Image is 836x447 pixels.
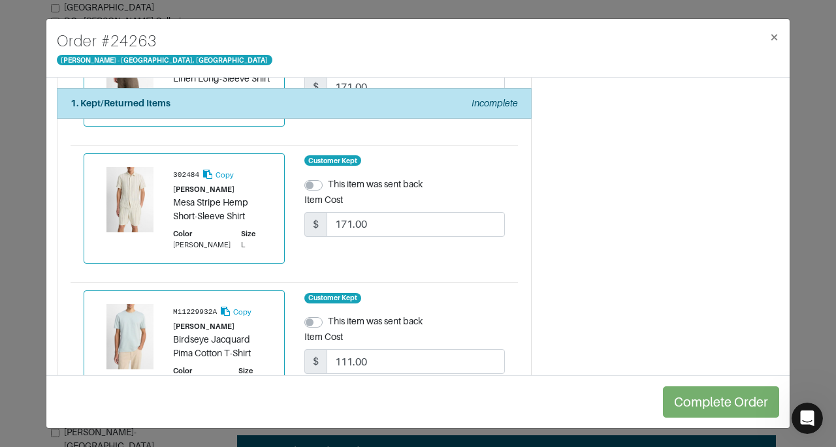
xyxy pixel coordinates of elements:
[173,228,231,239] div: Color
[10,193,251,232] div: Garmentier says…
[10,42,175,71] div: Wonderful, thank you so much!
[10,232,251,275] div: Operator says…
[10,193,126,222] div: Ok great, thank you!
[173,365,228,377] div: Color
[37,7,58,28] img: Profile image for Operator
[21,240,204,266] div: Help [PERSON_NAME] understand how they’re doing:
[123,313,142,331] span: Great
[241,239,255,251] div: L
[21,50,165,63] div: Wonderful, thank you so much!
[10,112,251,129] div: [DATE]
[21,201,116,214] div: Ok great, thank you!
[57,137,240,176] div: Sorry for the delay, but yes anything directly coming from the store should have a return label i...
[57,55,272,65] span: [PERSON_NAME] - [GEOGRAPHIC_DATA], [GEOGRAPHIC_DATA]
[216,171,234,179] small: Copy
[10,72,208,101] div: Is that the same with the other boxes?
[304,330,343,344] label: Item Cost
[229,5,253,29] div: Close
[304,155,362,166] span: Customer Kept
[63,12,110,22] h1: Operator
[328,177,423,191] label: This item was sent back
[663,386,779,418] button: Complete Order
[241,228,255,239] div: Size
[769,28,779,46] span: ×
[62,313,80,331] span: Bad
[201,167,234,182] button: Copy
[10,72,251,112] div: Garmentier says…
[10,275,251,367] div: Operator says…
[10,232,214,273] div: Help [PERSON_NAME] understand how they’re doing:
[173,72,271,85] div: Linen Long-Sleeve Shirt
[173,171,199,179] small: 302484
[233,308,251,316] small: Copy
[304,193,343,207] label: Item Cost
[8,5,33,30] button: go back
[47,129,251,183] div: Sorry for the delay, but yes anything directly coming from the store should have a return label i...
[759,19,790,55] button: Close
[204,5,229,30] button: Home
[97,304,163,369] img: Product
[792,403,823,434] iframe: Intercom live chat
[173,185,234,193] small: [PERSON_NAME]
[24,288,180,304] div: Rate your conversation
[328,315,423,328] label: This item was sent back
[21,80,197,93] div: Is that the same with the other boxes?
[219,304,252,319] button: Copy
[31,313,50,331] span: Terrible
[304,349,327,374] span: $
[472,98,518,108] em: Incomplete
[10,42,251,72] div: Garmentier says…
[304,212,327,237] span: $
[304,293,362,303] span: Customer Kept
[173,333,271,360] div: Birdseye Jacquard Pima Cotton T-Shirt
[10,129,251,194] div: Vince says…
[304,74,327,99] span: $
[93,313,111,331] span: OK
[71,98,170,108] strong: 1. Kept/Returned Items
[173,239,231,251] div: [PERSON_NAME]
[173,322,234,330] small: [PERSON_NAME]
[173,309,217,316] small: M11229932A
[173,196,271,223] div: Mesa Stripe Hemp Short-Sleeve Shirt
[57,29,272,53] h4: Order # 24263
[154,313,172,331] span: Amazing
[97,167,163,232] img: Product
[238,365,253,377] div: Size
